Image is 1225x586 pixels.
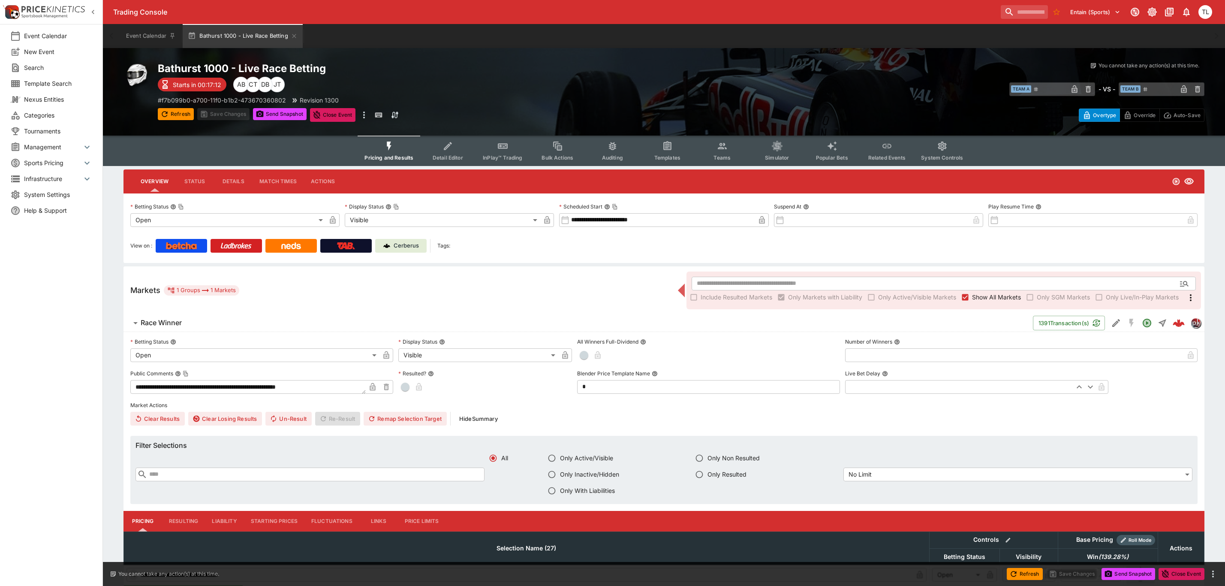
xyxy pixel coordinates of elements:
[130,338,169,345] p: Betting Status
[1106,293,1179,302] span: Only Live/In-Play Markets
[24,174,82,183] span: Infrastructure
[1159,109,1204,122] button: Auto-Save
[1144,4,1160,20] button: Toggle light/dark mode
[398,370,426,377] p: Resulted?
[483,154,522,161] span: InPlay™ Trading
[654,154,680,161] span: Templates
[1065,5,1126,19] button: Select Tenant
[972,293,1021,302] span: Show All Markets
[560,486,615,495] span: Only With Liabilities
[1035,204,1041,210] button: Play Resume Time
[845,370,880,377] p: Live Bet Delay
[1033,316,1105,330] button: 1391Transaction(s)
[454,412,503,426] button: HideSummary
[439,339,445,345] button: Display Status
[141,318,182,327] h6: Race Winner
[1159,568,1204,580] button: Close Event
[24,79,92,88] span: Template Search
[214,171,253,192] button: Details
[173,80,221,89] p: Starts in 00:17:12
[1125,537,1155,544] span: Roll Mode
[123,314,1033,332] button: Race Winner
[1174,111,1201,120] p: Auto-Save
[310,108,356,122] button: Close Event
[1102,568,1155,580] button: Send Snapshot
[304,171,342,192] button: Actions
[162,511,205,532] button: Resulting
[1139,315,1155,331] button: Open
[878,293,956,302] span: Only Active/Visible Markets
[24,190,92,199] span: System Settings
[929,532,1058,548] th: Controls
[816,154,848,161] span: Popular Bets
[158,96,286,105] p: Copy To Clipboard
[130,370,173,377] p: Public Comments
[921,154,963,161] span: System Controls
[652,371,658,377] button: Blender Price Template Name
[1198,5,1212,19] div: Trent Lewis
[1006,552,1051,562] span: Visibility
[300,96,339,105] p: Revision 1300
[3,3,20,21] img: PriceKinetics Logo
[359,108,369,122] button: more
[1186,293,1196,303] svg: More
[1179,4,1194,20] button: Notifications
[1078,552,1138,562] span: Win(139.28%)
[487,543,566,553] span: Selection Name (27)
[253,171,304,192] button: Match Times
[398,511,446,532] button: Price Limits
[640,339,646,345] button: All Winners Full-Dividend
[183,24,302,48] button: Bathurst 1000 - Live Race Betting
[1158,532,1204,565] th: Actions
[393,204,399,210] button: Copy To Clipboard
[24,158,82,167] span: Sports Pricing
[1208,569,1218,579] button: more
[577,370,650,377] p: Blender Price Template Name
[394,242,419,250] p: Cerberus
[1099,85,1115,94] h6: - VS -
[398,348,558,362] div: Visible
[577,338,638,345] p: All Winners Full-Dividend
[1173,317,1185,329] img: logo-cerberus--red.svg
[167,285,236,296] div: 1 Groups 1 Markets
[244,511,304,532] button: Starting Prices
[988,203,1034,210] p: Play Resume Time
[1002,535,1014,546] button: Bulk edit
[134,171,175,192] button: Overview
[364,154,413,161] span: Pricing and Results
[24,111,92,120] span: Categories
[24,47,92,56] span: New Event
[845,338,892,345] p: Number of Winners
[701,293,772,302] span: Include Resulted Markets
[560,453,613,462] span: Only Active/Visible
[315,412,360,426] span: Re-Result
[130,203,169,210] p: Betting Status
[1120,109,1159,122] button: Override
[934,552,995,562] span: Betting Status
[501,453,508,462] span: All
[707,470,746,479] span: Only Resulted
[130,399,1198,412] label: Market Actions
[1127,4,1143,20] button: Connected to PK
[383,242,390,249] img: Cerberus
[24,206,92,215] span: Help & Support
[257,77,273,92] div: Daniel Beswick
[707,453,760,462] span: Only Non Resulted
[385,204,391,210] button: Display StatusCopy To Clipboard
[1191,318,1201,328] div: pricekinetics
[123,511,162,532] button: Pricing
[1191,318,1201,328] img: pricekinetics
[765,154,789,161] span: Simulator
[21,14,68,18] img: Sportsbook Management
[788,293,862,302] span: Only Markets with Liability
[233,77,249,92] div: Alex Bothe
[1079,109,1204,122] div: Start From
[433,154,463,161] span: Detail Editor
[166,242,197,249] img: Betcha
[359,511,398,532] button: Links
[364,412,447,426] button: Remap Selection Target
[612,204,618,210] button: Copy To Clipboard
[1050,5,1063,19] button: No Bookmarks
[24,127,92,136] span: Tournaments
[118,570,219,578] p: You cannot take any action(s) at this time.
